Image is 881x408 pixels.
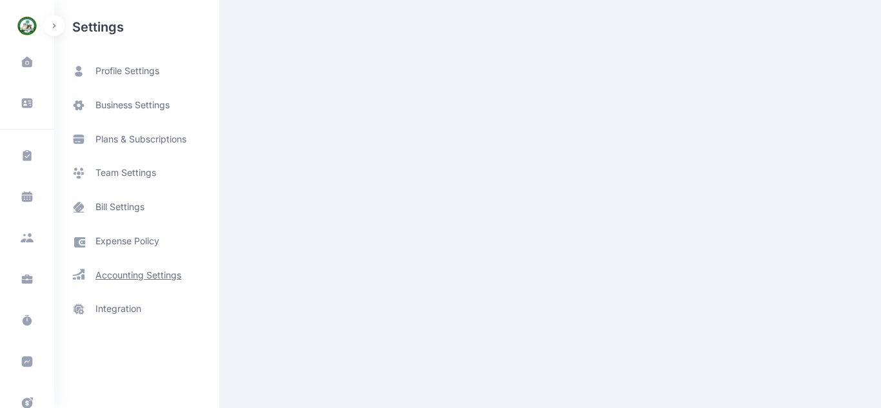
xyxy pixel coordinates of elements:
span: integration [95,302,141,316]
a: accounting settings [54,258,219,292]
span: bill settings [95,200,144,214]
a: business settings [54,88,219,122]
a: bill settings [54,190,219,224]
span: business settings [95,99,170,112]
span: plans & subscriptions [95,133,186,146]
span: team settings [95,166,156,180]
a: team settings [54,156,219,190]
a: plans & subscriptions [54,122,219,156]
a: expense policy [54,224,219,258]
span: accounting settings [95,269,181,282]
a: profile settings [54,54,219,88]
span: profile settings [95,64,159,78]
span: expense policy [95,235,159,248]
a: integration [54,292,219,326]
